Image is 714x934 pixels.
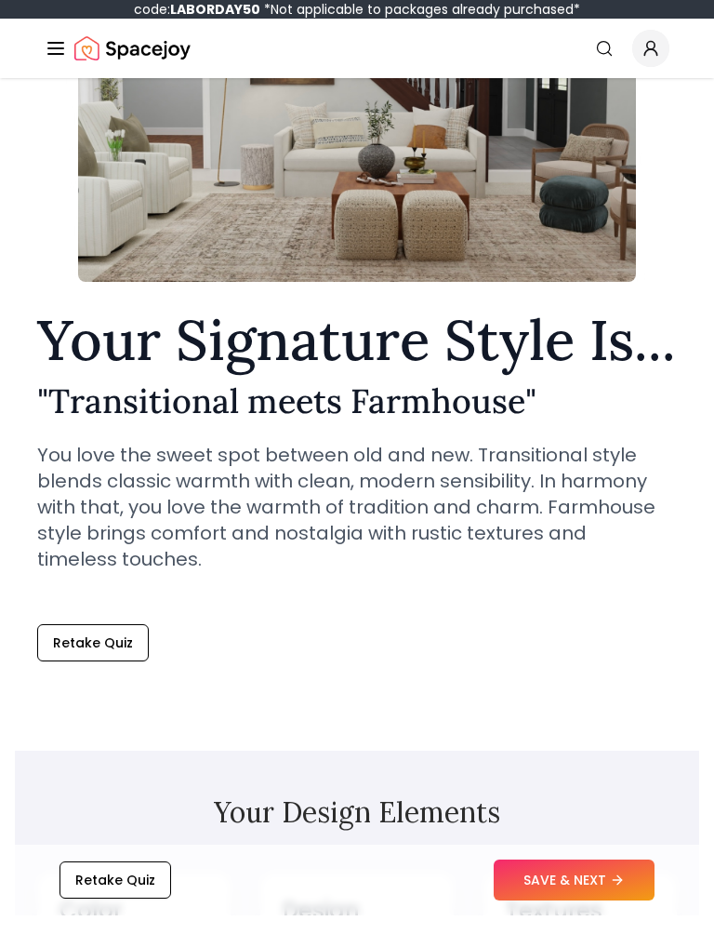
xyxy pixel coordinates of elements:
h2: Your Design Elements [37,814,677,847]
button: SAVE & NEXT [494,878,654,919]
nav: Global [45,37,669,97]
a: Spacejoy [74,48,191,86]
b: LABORDAY50 [170,19,260,37]
img: Spacejoy Logo [74,48,191,86]
span: *Not applicable to packages already purchased* [260,19,580,37]
h1: Your Signature Style Is... [37,330,677,386]
h2: " Transitional meets Farmhouse " [37,401,677,438]
p: You love the sweet spot between old and new. Transitional style blends classic warmth with clean,... [37,460,662,591]
button: Retake Quiz [59,880,171,917]
button: Retake Quiz [37,643,149,680]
